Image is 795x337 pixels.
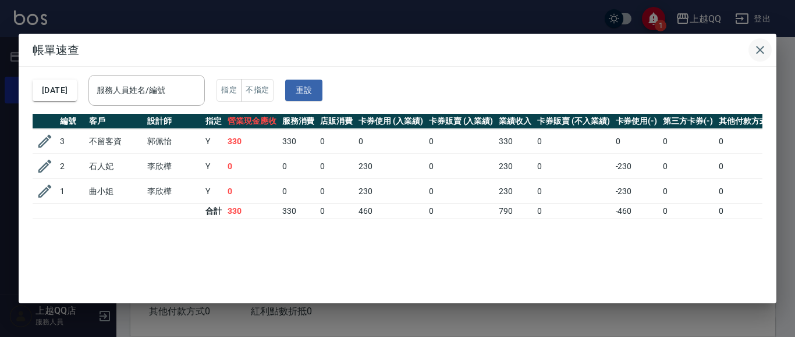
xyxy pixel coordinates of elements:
td: 3 [57,129,86,154]
th: 業績收入 [496,114,534,129]
h2: 帳單速查 [19,34,776,66]
td: 0 [660,179,716,204]
td: 0 [716,154,780,179]
td: 0 [225,179,279,204]
td: 230 [496,179,534,204]
th: 其他付款方式(-) [716,114,780,129]
td: 0 [317,129,356,154]
td: 0 [279,179,318,204]
td: 曲小姐 [86,179,144,204]
td: 230 [356,179,426,204]
td: Y [203,179,225,204]
td: 790 [496,204,534,219]
td: 0 [716,204,780,219]
td: -460 [613,204,661,219]
th: 卡券販賣 (不入業績) [534,114,612,129]
td: 0 [534,129,612,154]
th: 店販消費 [317,114,356,129]
td: 0 [225,154,279,179]
td: 0 [426,129,496,154]
td: 0 [660,204,716,219]
th: 指定 [203,114,225,129]
td: 0 [317,154,356,179]
th: 營業現金應收 [225,114,279,129]
td: 330 [279,204,318,219]
td: 0 [534,204,612,219]
td: 李欣樺 [144,154,203,179]
td: 0 [716,129,780,154]
td: 0 [534,179,612,204]
td: 郭佩怡 [144,129,203,154]
th: 卡券使用(-) [613,114,661,129]
td: 0 [534,154,612,179]
th: 卡券使用 (入業績) [356,114,426,129]
td: 460 [356,204,426,219]
td: 330 [279,129,318,154]
button: [DATE] [33,80,77,101]
td: 1 [57,179,86,204]
td: 李欣樺 [144,179,203,204]
td: 330 [496,129,534,154]
td: 330 [225,204,279,219]
td: 合計 [203,204,225,219]
td: 2 [57,154,86,179]
th: 第三方卡券(-) [660,114,716,129]
th: 設計師 [144,114,203,129]
button: 指定 [217,79,242,102]
td: 0 [426,204,496,219]
td: -230 [613,179,661,204]
th: 服務消費 [279,114,318,129]
td: 230 [496,154,534,179]
th: 客戶 [86,114,144,129]
td: 石人妃 [86,154,144,179]
td: -230 [613,154,661,179]
td: 0 [660,129,716,154]
td: 0 [660,154,716,179]
td: 0 [426,179,496,204]
td: Y [203,154,225,179]
td: 330 [225,129,279,154]
th: 卡券販賣 (入業績) [426,114,496,129]
th: 編號 [57,114,86,129]
td: 不留客資 [86,129,144,154]
td: 0 [356,129,426,154]
td: 0 [317,179,356,204]
td: Y [203,129,225,154]
td: 0 [317,204,356,219]
td: 230 [356,154,426,179]
td: 0 [613,129,661,154]
td: 0 [716,179,780,204]
button: 不指定 [241,79,274,102]
button: 重設 [285,80,322,101]
td: 0 [426,154,496,179]
td: 0 [279,154,318,179]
